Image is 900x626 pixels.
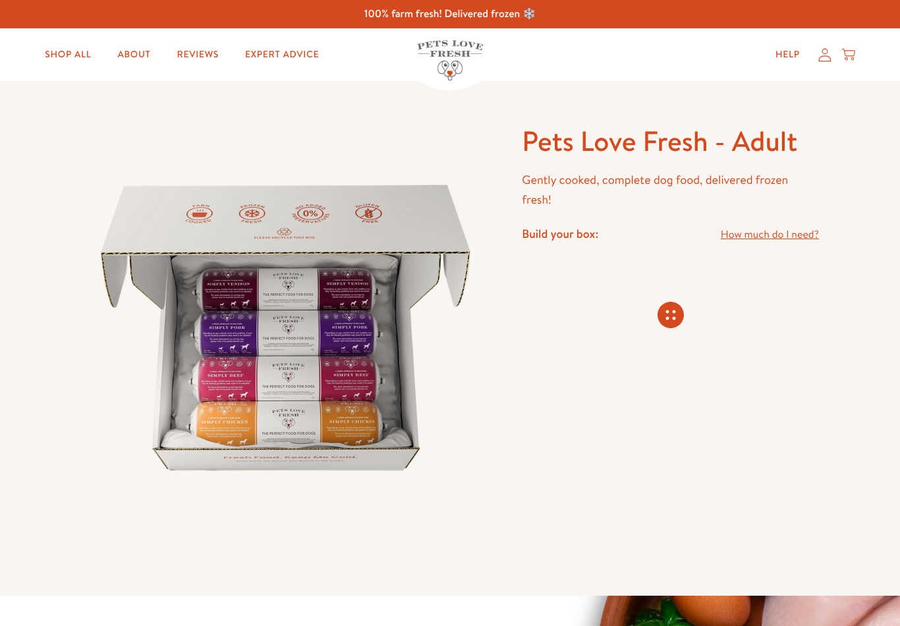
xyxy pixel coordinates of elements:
[522,226,598,241] h4: Build your box:
[34,42,101,68] a: Shop All
[81,123,490,532] img: Pets Love Fresh - Adult
[765,42,810,68] a: Help
[167,42,229,68] a: Reviews
[107,42,161,68] a: About
[417,40,483,80] img: Pets Love Fresh
[235,42,329,68] a: Expert Advice
[522,170,819,210] p: Gently cooked, complete dog food, delivered frozen fresh!
[522,123,819,159] h1: Pets Love Fresh - Adult
[721,226,819,244] a: How much do I need?
[658,302,684,328] svg: Connecting store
